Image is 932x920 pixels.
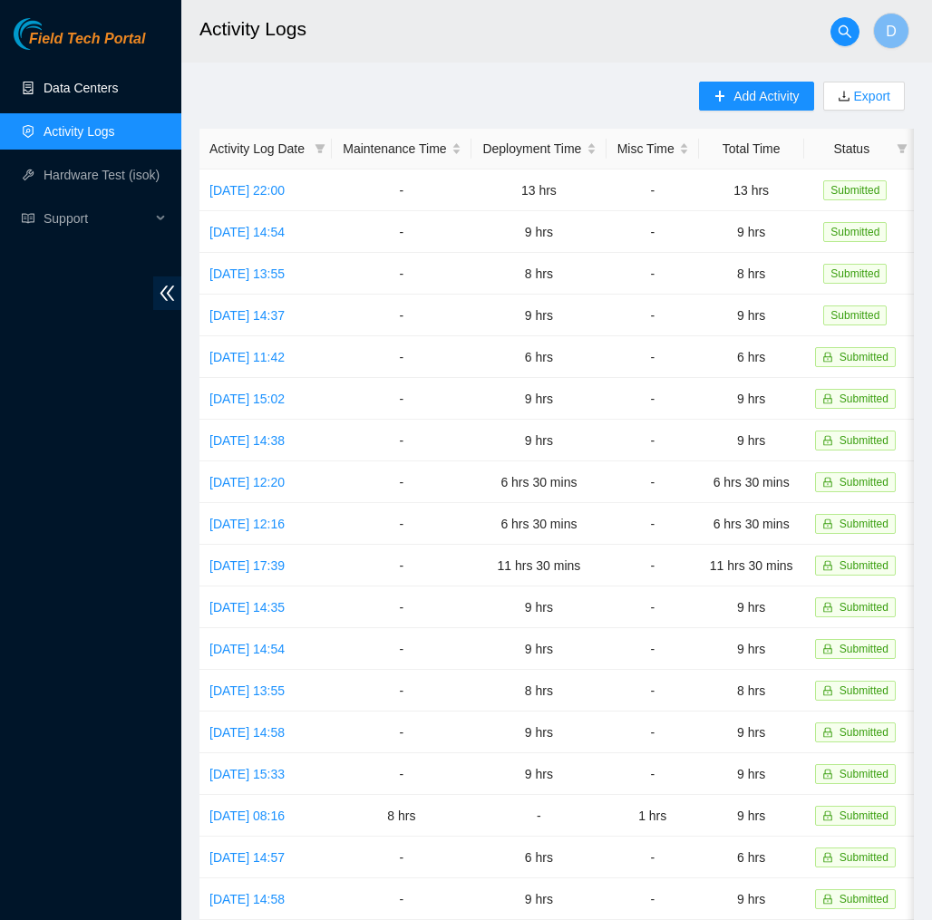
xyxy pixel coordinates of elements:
td: - [332,670,471,712]
span: Submitted [840,476,888,489]
span: D [886,20,897,43]
td: 6 hrs 30 mins [471,503,607,545]
span: Submitted [823,264,887,284]
td: - [607,712,699,753]
td: 9 hrs [699,795,804,837]
a: [DATE] 14:58 [209,725,285,740]
td: - [607,503,699,545]
span: Add Activity [733,86,799,106]
td: - [332,253,471,295]
td: 1 hrs [607,795,699,837]
td: - [332,336,471,378]
span: filter [315,143,325,154]
span: download [838,90,850,104]
td: 8 hrs [699,670,804,712]
span: lock [822,769,833,780]
span: Submitted [840,809,888,822]
td: - [332,837,471,878]
td: 13 hrs [699,169,804,211]
td: 8 hrs [699,253,804,295]
span: lock [822,644,833,654]
td: 9 hrs [699,420,804,461]
td: 9 hrs [699,211,804,253]
span: lock [822,477,833,488]
span: read [22,212,34,225]
td: - [607,336,699,378]
td: - [332,295,471,336]
td: 11 hrs 30 mins [471,545,607,586]
td: - [607,253,699,295]
span: filter [893,135,911,162]
span: lock [822,810,833,821]
span: Activity Log Date [209,139,307,159]
span: Field Tech Portal [29,31,145,48]
td: 6 hrs [471,336,607,378]
td: 9 hrs [471,628,607,670]
a: [DATE] 14:57 [209,850,285,865]
span: lock [822,560,833,571]
span: Submitted [840,893,888,905]
span: Submitted [823,180,887,200]
a: [DATE] 14:38 [209,433,285,448]
td: 9 hrs [699,378,804,420]
td: - [332,461,471,503]
a: [DATE] 15:02 [209,392,285,406]
a: Hardware Test (isok) [44,168,160,182]
td: 9 hrs [471,878,607,920]
a: [DATE] 08:16 [209,809,285,823]
a: [DATE] 17:39 [209,558,285,573]
a: Activity Logs [44,124,115,139]
td: 9 hrs [471,378,607,420]
span: lock [822,685,833,696]
button: plusAdd Activity [699,82,813,111]
span: filter [311,135,329,162]
td: 13 hrs [471,169,607,211]
span: Support [44,200,150,237]
td: - [332,878,471,920]
td: - [607,837,699,878]
td: 8 hrs [332,795,471,837]
span: lock [822,727,833,738]
td: - [607,753,699,795]
a: [DATE] 13:55 [209,266,285,281]
td: - [332,586,471,628]
a: [DATE] 14:35 [209,600,285,615]
span: lock [822,894,833,905]
td: 11 hrs 30 mins [699,545,804,586]
a: [DATE] 14:54 [209,642,285,656]
td: 9 hrs [471,586,607,628]
td: 8 hrs [471,670,607,712]
td: 9 hrs [699,878,804,920]
span: Submitted [840,643,888,655]
td: - [332,378,471,420]
td: - [471,795,607,837]
td: 6 hrs [699,336,804,378]
td: - [607,420,699,461]
button: D [873,13,909,49]
a: [DATE] 13:55 [209,683,285,698]
span: Submitted [840,518,888,530]
th: Total Time [699,129,804,169]
span: Status [814,139,889,159]
span: double-left [153,276,181,310]
span: Submitted [840,392,888,405]
span: Submitted [840,559,888,572]
td: 9 hrs [471,211,607,253]
td: 6 hrs 30 mins [471,461,607,503]
span: Submitted [840,434,888,447]
span: lock [822,852,833,863]
td: - [332,420,471,461]
td: - [332,753,471,795]
span: Submitted [823,222,887,242]
span: Submitted [840,601,888,614]
td: - [607,878,699,920]
td: - [332,712,471,753]
td: - [607,545,699,586]
span: Submitted [840,351,888,363]
a: [DATE] 12:20 [209,475,285,489]
td: 6 hrs [471,837,607,878]
td: 6 hrs 30 mins [699,461,804,503]
td: 9 hrs [699,586,804,628]
button: search [830,17,859,46]
td: 8 hrs [471,253,607,295]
